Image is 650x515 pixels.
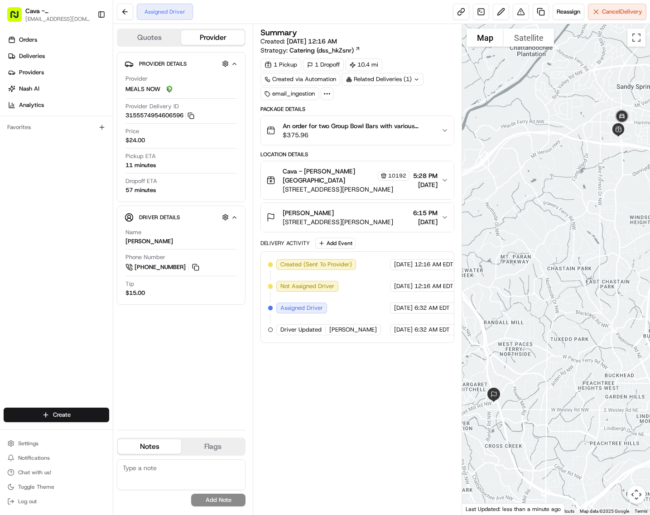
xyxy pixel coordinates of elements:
span: Provider Details [139,60,187,67]
button: Map camera controls [627,486,645,504]
img: 1727276513143-84d647e1-66c0-4f92-a045-3c9f9f5dfd92 [19,87,35,103]
a: Deliveries [4,49,113,63]
button: Reassign [553,4,584,20]
a: Providers [4,65,113,80]
button: Flags [181,439,245,454]
button: Driver Details [125,210,238,225]
a: Terms (opens in new tab) [635,509,647,514]
div: Start new chat [41,87,149,96]
span: $375.96 [283,130,434,140]
span: [DATE] [413,180,438,189]
a: Analytics [4,98,113,112]
div: Past conversations [9,118,61,125]
button: 3155574954606596 [125,111,194,120]
button: Notifications [4,452,109,464]
span: Cava - [PERSON_NAME][GEOGRAPHIC_DATA] [283,167,376,185]
a: Orders [4,33,113,47]
span: [STREET_ADDRESS][PERSON_NAME] [283,217,393,226]
span: 6:32 AM EDT [414,304,450,312]
span: Log out [18,498,37,505]
div: Package Details [260,106,454,113]
span: [DATE] [394,326,413,334]
p: Welcome 👋 [9,36,165,51]
button: Notes [118,439,181,454]
img: 1736555255976-a54dd68f-1ca7-489b-9aae-adbdc363a1c4 [18,165,25,173]
span: 6:32 AM EDT [414,326,450,334]
span: [PERSON_NAME] [PERSON_NAME] [28,165,120,172]
span: Cancel Delivery [602,8,642,16]
img: Joana Marie Avellanoza [9,156,24,171]
button: [PERSON_NAME][STREET_ADDRESS][PERSON_NAME]6:15 PM[DATE] [261,203,454,232]
button: Create [4,408,109,422]
div: 💻 [77,203,84,211]
span: Analytics [19,101,44,109]
img: melas_now_logo.png [164,84,175,95]
div: Favorites [4,120,109,135]
span: Create [53,411,71,419]
span: [DATE] [127,165,145,172]
button: Cava - [PERSON_NAME][GEOGRAPHIC_DATA]10192[STREET_ADDRESS][PERSON_NAME]5:28 PM[DATE] [261,161,454,199]
span: Driver Details [139,214,180,221]
span: Providers [19,68,44,77]
button: An order for two Group Bowl Bars with various ingredients and sides, including rice, greens, dips... [261,116,454,145]
span: [PERSON_NAME] [283,208,334,217]
span: [PHONE_NUMBER] [135,263,186,271]
span: Provider [125,75,148,83]
a: Created via Automation [260,73,340,86]
button: Start new chat [154,89,165,100]
img: 1736555255976-a54dd68f-1ca7-489b-9aae-adbdc363a1c4 [9,87,25,103]
h3: Summary [260,29,297,37]
span: [DATE] [394,304,413,312]
span: Settings [18,440,39,447]
span: An order for two Group Bowl Bars with various ingredients and sides, including rice, greens, dips... [283,121,434,130]
a: [PHONE_NUMBER] [125,262,201,272]
span: Pickup ETA [125,152,156,160]
button: CancelDelivery [588,4,646,20]
span: 12:16 AM EDT [414,282,453,290]
span: • [98,140,101,148]
span: Nash AI [19,85,39,93]
span: [DATE] [413,217,438,226]
span: Tip [125,280,134,288]
button: [EMAIL_ADDRESS][DOMAIN_NAME] [25,15,90,23]
span: Catering (dss_hkZsnr) [289,46,354,55]
span: Phone Number [125,253,165,261]
span: Provider Delivery ID [125,102,179,111]
input: Clear [24,58,149,68]
div: Strategy: [260,46,361,55]
img: Wisdom Oko [9,132,24,149]
span: Price [125,127,139,135]
button: Show satellite imagery [504,29,554,47]
span: [DATE] [394,282,413,290]
div: 10.4 mi [346,58,382,71]
span: Created (Sent To Provider) [280,260,352,269]
span: 6:15 PM [413,208,438,217]
a: Open this area in Google Maps (opens a new window) [464,503,494,515]
button: Show street map [467,29,504,47]
span: Assigned Driver [280,304,323,312]
a: Powered byPylon [64,224,110,231]
div: Last Updated: less than a minute ago [462,503,565,515]
span: 5:28 PM [413,171,438,180]
div: Related Deliveries (1) [342,73,424,86]
span: Created: [260,37,337,46]
span: Driver Updated [280,326,322,334]
div: Delivery Activity [260,240,310,247]
span: • [122,165,125,172]
span: Orders [19,36,37,44]
span: [DATE] [394,260,413,269]
a: Catering (dss_hkZsnr) [289,46,361,55]
span: Name [125,228,141,236]
a: 💻API Documentation [73,199,149,215]
a: 📗Knowledge Base [5,199,73,215]
div: 11 minutes [125,161,156,169]
div: $15.00 [125,289,145,297]
div: 57 minutes [125,186,156,194]
a: Nash AI [4,82,113,96]
button: Log out [4,495,109,508]
button: Add Event [315,238,356,249]
div: Location Details [260,151,454,158]
img: 1736555255976-a54dd68f-1ca7-489b-9aae-adbdc363a1c4 [18,141,25,148]
span: 12:16 AM EDT [414,260,453,269]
